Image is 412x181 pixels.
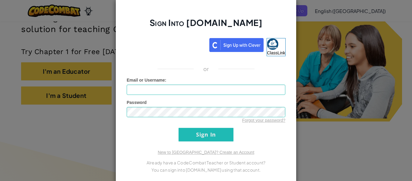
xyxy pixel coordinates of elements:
[127,77,166,83] label: :
[209,38,264,52] img: clever_sso_button@2x.png
[267,38,278,50] img: classlink-logo-small.png
[158,150,254,155] a: New to [GEOGRAPHIC_DATA]? Create an Account
[267,50,285,55] span: ClassLink
[203,65,209,73] p: or
[127,159,285,166] p: Already have a CodeCombat Teacher or Student account?
[127,78,165,82] span: Email or Username
[179,128,233,141] input: Sign In
[242,118,285,123] a: Forgot your password?
[123,37,209,51] iframe: Sign in with Google Button
[127,166,285,173] p: You can sign into [DOMAIN_NAME] using that account.
[127,17,285,34] h2: Sign Into [DOMAIN_NAME]
[127,100,147,105] span: Password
